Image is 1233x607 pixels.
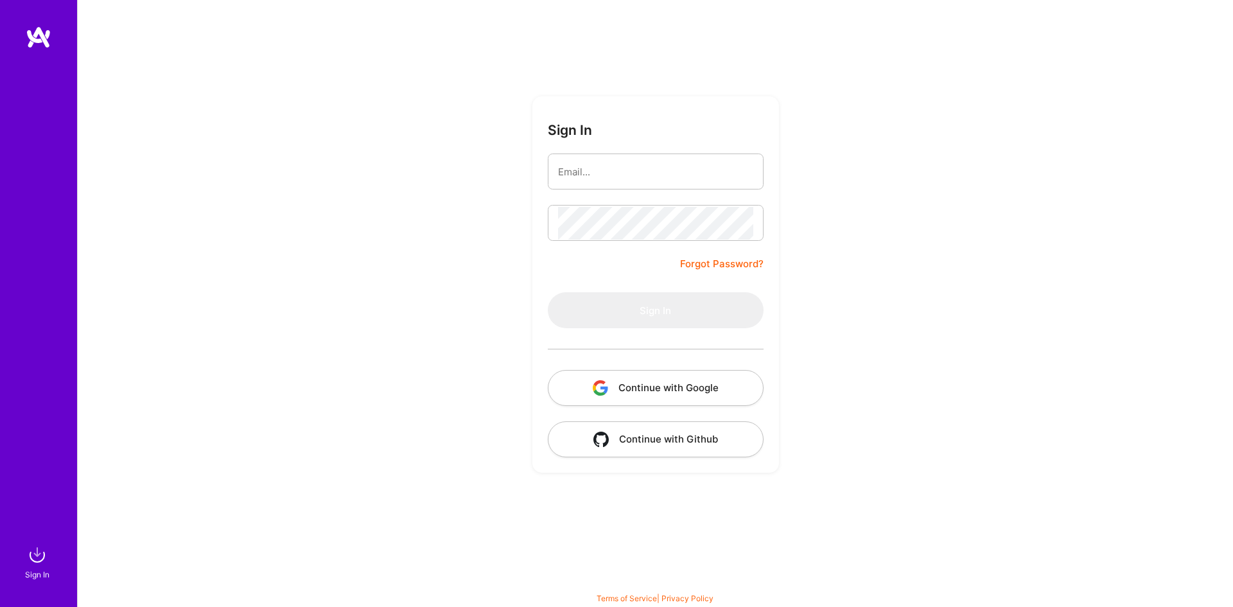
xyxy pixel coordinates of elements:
span: | [597,594,713,603]
input: Email... [558,155,753,188]
a: Terms of Service [597,594,657,603]
button: Continue with Google [548,370,764,406]
img: logo [26,26,51,49]
img: sign in [24,542,50,568]
button: Sign In [548,292,764,328]
a: sign inSign In [27,542,50,581]
div: © 2025 ATeams Inc., All rights reserved. [77,568,1233,601]
img: icon [593,432,609,447]
button: Continue with Github [548,421,764,457]
a: Forgot Password? [680,256,764,272]
a: Privacy Policy [661,594,713,603]
div: Sign In [25,568,49,581]
img: icon [593,380,608,396]
h3: Sign In [548,122,592,138]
